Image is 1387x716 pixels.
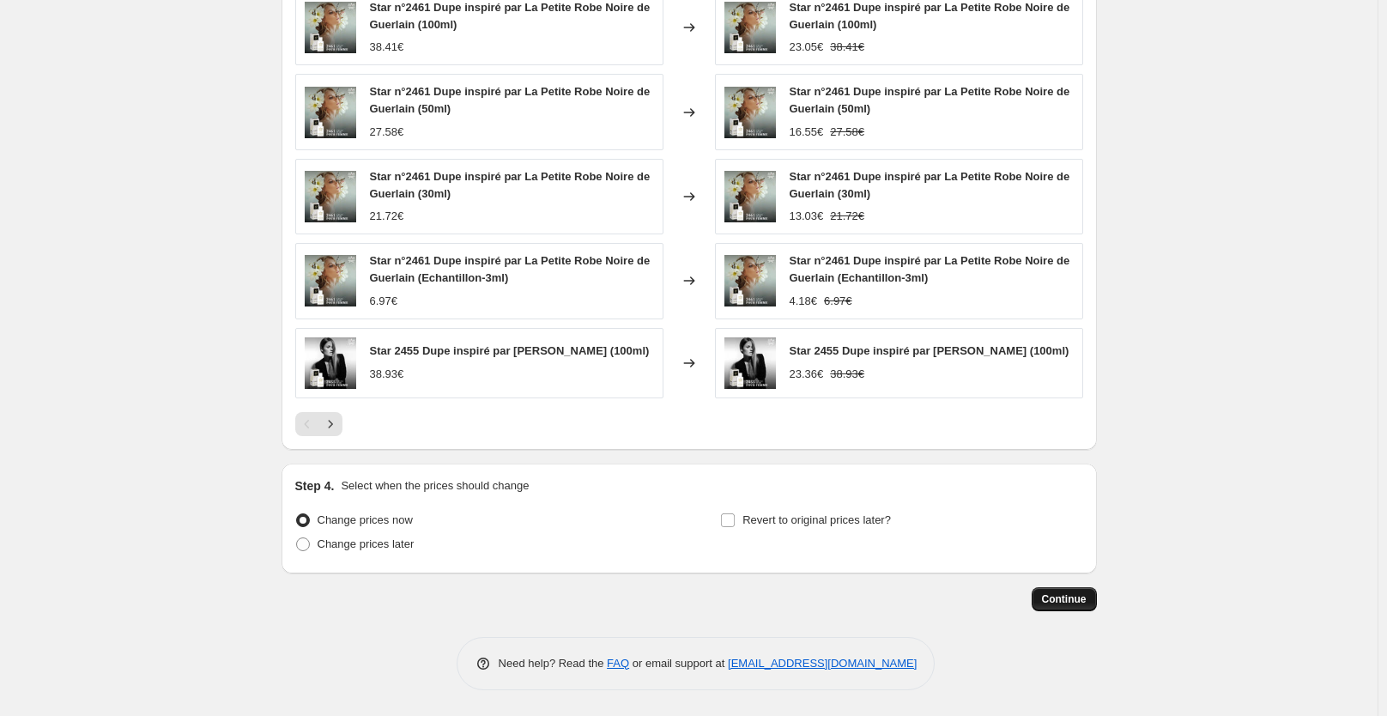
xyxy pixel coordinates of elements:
img: 2461-parfums-star_80x.jpg [305,171,356,222]
img: 2461-parfums-star_80x.jpg [724,2,776,53]
span: Star 2455 Dupe inspiré par [PERSON_NAME] (100ml) [790,344,1069,357]
img: 2461-parfums-star_80x.jpg [305,2,356,53]
div: 13.03€ [790,208,824,225]
div: 6.97€ [370,293,398,310]
img: 2461-parfums-star_80x.jpg [305,255,356,306]
span: Change prices now [318,513,413,526]
span: Star n°2461 Dupe inspiré par La Petite Robe Noire de Guerlain (100ml) [370,1,651,31]
div: 16.55€ [790,124,824,141]
img: 2455-parfums-star_80x.jpg [724,337,776,389]
span: Need help? Read the [499,657,608,670]
p: Select when the prices should change [341,477,529,495]
button: Next [318,412,342,436]
span: Star n°2461 Dupe inspiré par La Petite Robe Noire de Guerlain (30ml) [370,170,651,200]
strike: 38.41€ [830,39,864,56]
div: 38.93€ [370,366,404,383]
img: 2461-parfums-star_80x.jpg [724,87,776,138]
img: 2455-parfums-star_80x.jpg [305,337,356,389]
span: or email support at [629,657,728,670]
span: Star 2455 Dupe inspiré par [PERSON_NAME] (100ml) [370,344,650,357]
span: Revert to original prices later? [742,513,891,526]
div: 23.05€ [790,39,824,56]
div: 21.72€ [370,208,404,225]
div: 27.58€ [370,124,404,141]
span: Star n°2461 Dupe inspiré par La Petite Robe Noire de Guerlain (30ml) [790,170,1070,200]
span: Star n°2461 Dupe inspiré par La Petite Robe Noire de Guerlain (100ml) [790,1,1070,31]
nav: Pagination [295,412,342,436]
span: Star n°2461 Dupe inspiré par La Petite Robe Noire de Guerlain (50ml) [370,85,651,115]
span: Star n°2461 Dupe inspiré par La Petite Robe Noire de Guerlain (Echantillon-3ml) [790,254,1070,284]
div: 38.41€ [370,39,404,56]
a: [EMAIL_ADDRESS][DOMAIN_NAME] [728,657,917,670]
strike: 38.93€ [830,366,864,383]
img: 2461-parfums-star_80x.jpg [724,171,776,222]
div: 23.36€ [790,366,824,383]
span: Change prices later [318,537,415,550]
a: FAQ [607,657,629,670]
span: Star n°2461 Dupe inspiré par La Petite Robe Noire de Guerlain (50ml) [790,85,1070,115]
button: Continue [1032,587,1097,611]
strike: 6.97€ [824,293,852,310]
strike: 21.72€ [830,208,864,225]
img: 2461-parfums-star_80x.jpg [724,255,776,306]
img: 2461-parfums-star_80x.jpg [305,87,356,138]
span: Star n°2461 Dupe inspiré par La Petite Robe Noire de Guerlain (Echantillon-3ml) [370,254,651,284]
span: Continue [1042,592,1087,606]
div: 4.18€ [790,293,818,310]
h2: Step 4. [295,477,335,495]
strike: 27.58€ [830,124,864,141]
